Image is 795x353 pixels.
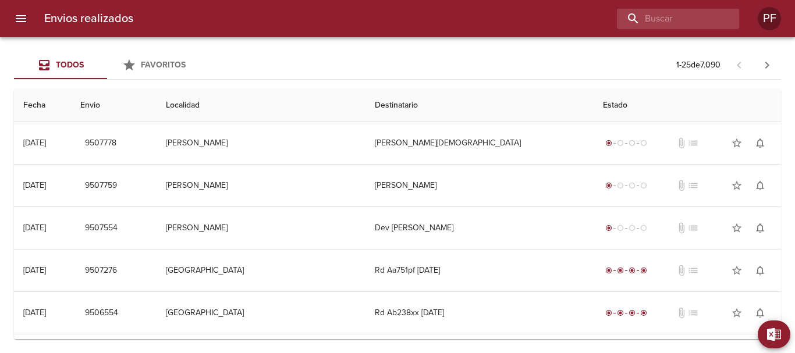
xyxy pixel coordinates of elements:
span: 9507276 [85,263,117,278]
h6: Envios realizados [44,9,133,28]
button: 9507778 [80,133,121,154]
span: No tiene documentos adjuntos [676,222,687,234]
div: [DATE] [23,223,46,233]
button: Agregar a favoritos [725,216,748,240]
span: notifications_none [754,265,766,276]
span: radio_button_checked [605,182,612,189]
div: Entregado [603,265,650,276]
span: radio_button_unchecked [617,182,624,189]
button: 9507759 [80,175,122,197]
span: radio_button_checked [605,224,612,231]
span: 9506554 [85,306,118,320]
td: [GEOGRAPHIC_DATA] [157,292,365,334]
span: star_border [731,180,743,191]
button: 9506554 [80,302,123,324]
p: 1 - 25 de 7.090 [676,59,721,71]
th: Estado [594,89,781,122]
div: Generado [603,180,650,191]
div: Generado [603,222,650,234]
span: No tiene documentos adjuntos [676,180,687,191]
div: Abrir información de usuario [758,7,781,30]
span: star_border [731,265,743,276]
div: [DATE] [23,180,46,190]
input: buscar [617,9,719,29]
button: Agregar a favoritos [725,174,748,197]
span: No tiene pedido asociado [687,222,699,234]
span: radio_button_unchecked [617,140,624,147]
span: radio_button_unchecked [617,224,624,231]
span: notifications_none [754,180,766,191]
td: Dev [PERSON_NAME] [365,207,594,249]
div: [DATE] [23,265,46,275]
span: radio_button_unchecked [640,182,647,189]
span: notifications_none [754,307,766,319]
span: No tiene documentos adjuntos [676,137,687,149]
span: radio_button_checked [640,267,647,274]
div: PF [758,7,781,30]
span: Todos [56,60,84,70]
td: [GEOGRAPHIC_DATA] [157,249,365,291]
th: Envio [71,89,157,122]
span: No tiene pedido asociado [687,137,699,149]
td: [PERSON_NAME] [157,122,365,164]
button: Activar notificaciones [748,216,772,240]
th: Localidad [157,89,365,122]
button: menu [7,5,35,33]
span: radio_button_unchecked [640,140,647,147]
span: radio_button_checked [629,309,636,316]
span: radio_button_checked [617,309,624,316]
td: [PERSON_NAME][DEMOGRAPHIC_DATA] [365,122,594,164]
span: 9507778 [85,136,116,151]
button: Exportar Excel [758,320,790,348]
span: radio_button_checked [605,140,612,147]
span: radio_button_unchecked [629,140,636,147]
span: No tiene documentos adjuntos [676,307,687,319]
span: radio_button_checked [629,267,636,274]
td: [PERSON_NAME] [157,165,365,206]
td: [PERSON_NAME] [157,207,365,249]
span: radio_button_checked [605,309,612,316]
span: list [687,265,699,276]
th: Fecha [14,89,71,122]
span: No tiene pedido asociado [687,180,699,191]
span: radio_button_unchecked [629,182,636,189]
span: radio_button_checked [640,309,647,316]
div: Entregado [603,307,650,319]
span: notifications_none [754,137,766,149]
button: 9507276 [80,260,122,281]
span: radio_button_checked [605,267,612,274]
td: Rd Ab238xx [DATE] [365,292,594,334]
td: Rd Aa751pf [DATE] [365,249,594,291]
button: Activar notificaciones [748,301,772,325]
td: [PERSON_NAME] [365,165,594,206]
button: Agregar a favoritos [725,259,748,282]
span: No tiene pedido asociado [687,307,699,319]
span: Pagina siguiente [753,51,781,79]
span: notifications_none [754,222,766,234]
div: Tabs Envios [14,51,200,79]
span: 9507554 [85,221,118,236]
span: radio_button_unchecked [640,224,647,231]
span: 9507759 [85,179,117,193]
span: No tiene documentos adjuntos [676,265,687,276]
span: radio_button_unchecked [629,224,636,231]
button: Activar notificaciones [748,174,772,197]
span: star_border [731,307,743,319]
div: [DATE] [23,138,46,148]
span: Favoritos [141,60,186,70]
th: Destinatario [365,89,594,122]
span: Pagina anterior [725,59,753,70]
button: Agregar a favoritos [725,131,748,155]
span: star_border [731,137,743,149]
div: Generado [603,137,650,149]
span: radio_button_checked [617,267,624,274]
button: 9507554 [80,217,122,239]
button: Activar notificaciones [748,259,772,282]
div: [DATE] [23,308,46,318]
button: Activar notificaciones [748,131,772,155]
span: star_border [731,222,743,234]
